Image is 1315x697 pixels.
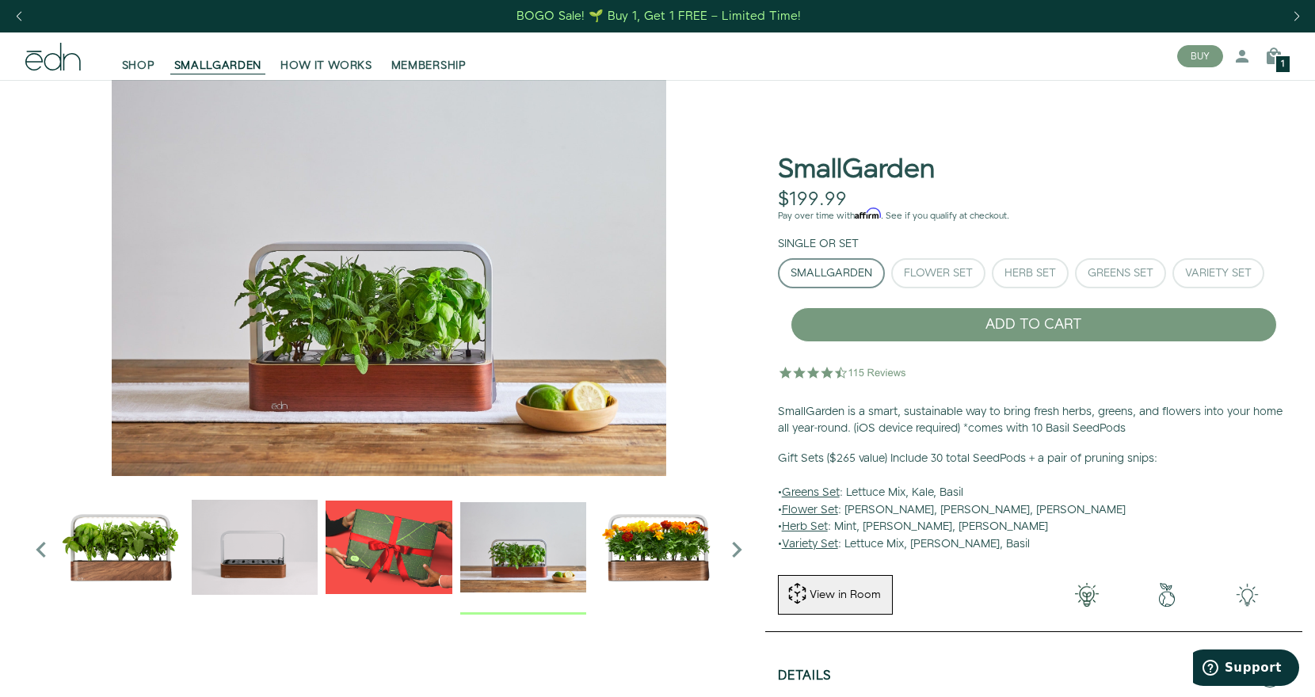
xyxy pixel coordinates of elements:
[516,4,803,29] a: BOGO Sale! 🌱 Buy 1, Get 1 FREE – Limited Time!
[778,189,847,211] div: $199.99
[1281,60,1285,69] span: 1
[326,484,452,611] img: EMAILS_-_Holiday_21_PT1_28_9986b34a-7908-4121-b1c1-9595d1e43abe_1024x.png
[1004,268,1056,279] div: Herb Set
[1177,45,1223,67] button: BUY
[778,236,859,252] label: Single or Set
[57,484,184,615] div: 1 / 6
[778,155,935,185] h1: SmallGarden
[721,534,753,566] i: Next slide
[192,484,318,615] div: 2 / 6
[271,39,381,74] a: HOW IT WORKS
[391,58,467,74] span: MEMBERSHIP
[992,258,1069,288] button: Herb Set
[778,209,1290,223] p: Pay over time with . See if you qualify at checkout.
[594,484,721,615] div: 5 / 6
[57,484,184,611] img: Official-EDN-SMALLGARDEN-HERB-HERO-SLV-2000px_1024x.png
[778,575,893,615] button: View in Room
[460,484,587,611] img: edn-smallgarden-mixed-herbs-table-product-2000px_1024x.jpg
[594,484,721,611] img: edn-smallgarden-marigold-hero-SLV-2000px_1024x.png
[791,307,1277,342] button: ADD TO CART
[782,519,828,535] u: Herb Set
[1193,649,1299,689] iframe: Opens a widget where you can find more information
[1172,258,1264,288] button: Variety Set
[778,669,832,687] h5: Details
[855,208,881,219] span: Affirm
[1046,583,1126,607] img: 001-light-bulb.png
[778,404,1290,438] p: SmallGarden is a smart, sustainable way to bring fresh herbs, greens, and flowers into your home ...
[382,39,476,74] a: MEMBERSHIP
[1126,583,1206,607] img: green-earth.png
[1088,268,1153,279] div: Greens Set
[25,534,57,566] i: Previous slide
[516,8,801,25] div: BOGO Sale! 🌱 Buy 1, Get 1 FREE – Limited Time!
[174,58,262,74] span: SMALLGARDEN
[460,484,587,615] div: 4 / 6
[782,536,838,552] u: Variety Set
[25,80,753,476] div: 4 / 6
[778,356,909,388] img: 4.5 star rating
[112,39,165,74] a: SHOP
[165,39,272,74] a: SMALLGARDEN
[778,451,1157,467] b: Gift Sets ($265 value) Include 30 total SeedPods + a pair of pruning snips:
[1185,268,1252,279] div: Variety Set
[25,80,753,476] img: edn-smallgarden-mixed-herbs-table-product-2000px_4096x.jpg
[791,268,872,279] div: SmallGarden
[326,484,452,615] div: 3 / 6
[280,58,372,74] span: HOW IT WORKS
[904,268,973,279] div: Flower Set
[778,451,1290,554] p: • : Lettuce Mix, Kale, Basil • : [PERSON_NAME], [PERSON_NAME], [PERSON_NAME] • : Mint, [PERSON_NA...
[1075,258,1166,288] button: Greens Set
[1207,583,1287,607] img: edn-smallgarden-tech.png
[808,587,882,603] div: View in Room
[891,258,985,288] button: Flower Set
[782,485,840,501] u: Greens Set
[782,502,838,518] u: Flower Set
[192,484,318,611] img: edn-trim-basil.2021-09-07_14_55_24_1024x.gif
[778,258,885,288] button: SmallGarden
[122,58,155,74] span: SHOP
